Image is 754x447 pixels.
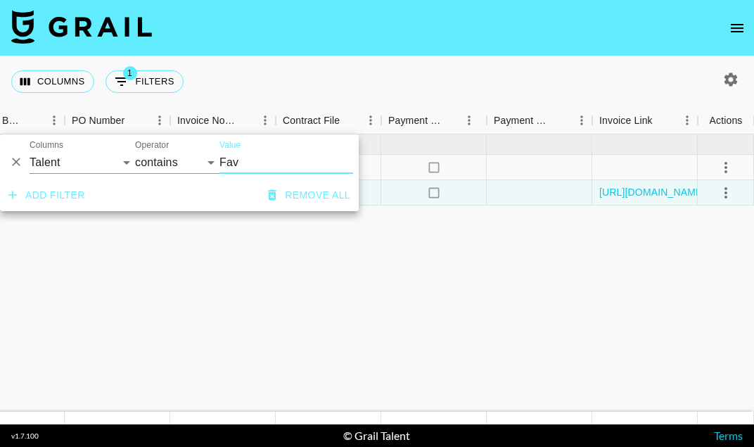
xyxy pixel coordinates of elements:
[30,139,63,151] label: Columns
[124,111,144,130] button: Sort
[6,151,27,172] button: Delete
[599,185,705,199] a: [URL][DOMAIN_NAME]
[123,66,137,80] span: 1
[262,182,356,208] button: Remove all
[443,111,463,130] button: Sort
[135,139,169,151] label: Operator
[170,107,276,134] div: Invoice Notes
[235,111,255,130] button: Sort
[571,110,592,131] button: Menu
[723,14,751,42] button: open drawer
[714,181,738,205] button: select merge strategy
[710,107,743,134] div: Actions
[283,107,340,134] div: Contract File
[381,107,487,134] div: Payment Sent
[65,107,170,134] div: PO Number
[677,110,698,131] button: Menu
[551,111,571,130] button: Sort
[72,107,124,134] div: PO Number
[177,107,235,134] div: Invoice Notes
[11,432,39,441] div: v 1.7.100
[219,139,241,151] label: Value
[24,111,44,130] button: Sort
[106,70,184,93] button: Show filters
[494,107,551,134] div: Payment Sent Date
[255,110,276,131] button: Menu
[11,10,152,44] img: Grail Talent
[44,110,65,131] button: Menu
[714,156,738,180] button: select merge strategy
[276,107,381,134] div: Contract File
[698,107,754,134] div: Actions
[219,151,353,174] input: Filter value
[653,111,672,130] button: Sort
[149,110,170,131] button: Menu
[459,110,480,131] button: Menu
[360,110,381,131] button: Menu
[340,111,359,130] button: Sort
[388,107,443,134] div: Payment Sent
[3,182,91,208] button: Add filter
[487,107,592,134] div: Payment Sent Date
[592,107,698,134] div: Invoice Link
[714,429,743,442] a: Terms
[343,429,410,443] div: © Grail Talent
[599,107,653,134] div: Invoice Link
[11,70,94,93] button: Select columns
